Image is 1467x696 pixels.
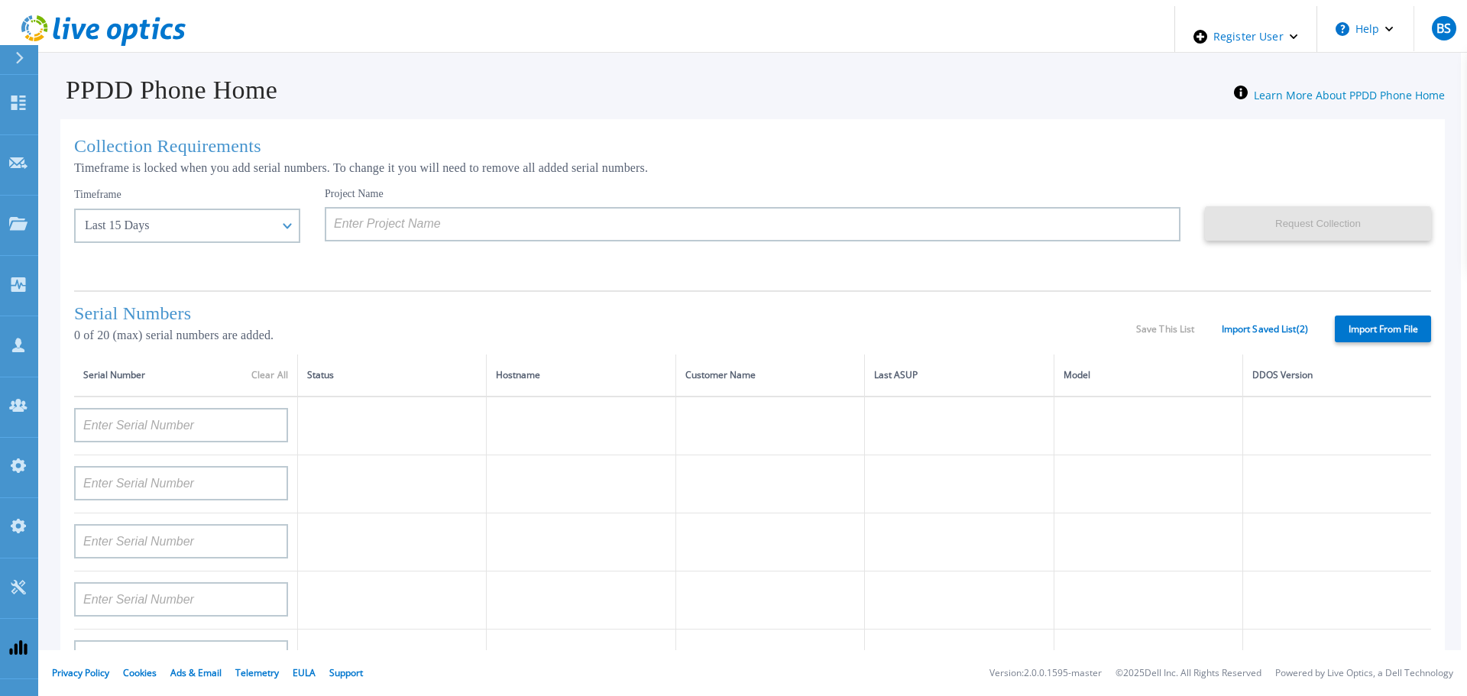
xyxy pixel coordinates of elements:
div: Register User [1175,6,1316,67]
h1: Collection Requirements [74,136,1431,157]
a: Learn More About PPDD Phone Home [1254,88,1445,102]
p: 0 of 20 (max) serial numbers are added. [74,329,1136,342]
p: Timeframe is locked when you add serial numbers. To change it you will need to remove all added s... [74,161,1431,175]
span: BS [1436,22,1451,34]
a: EULA [293,666,316,679]
li: Version: 2.0.0.1595-master [989,668,1102,678]
th: DDOS Version [1242,354,1431,397]
th: Status [298,354,487,397]
a: Telemetry [235,666,279,679]
div: Last 15 Days [85,219,273,232]
div: Serial Number [83,367,288,384]
a: Cookies [123,666,157,679]
li: Powered by Live Optics, a Dell Technology [1275,668,1453,678]
th: Last ASUP [865,354,1054,397]
a: Privacy Policy [52,666,109,679]
h1: Serial Numbers [74,303,1136,324]
th: Model [1054,354,1242,397]
li: © 2025 Dell Inc. All Rights Reserved [1116,668,1261,678]
input: Enter Serial Number [74,408,288,442]
th: Customer Name [675,354,864,397]
label: Import From File [1335,316,1431,342]
label: Timeframe [74,189,121,201]
input: Enter Serial Number [74,524,288,558]
a: Import Saved List ( 2 ) [1222,324,1308,335]
button: Help [1317,6,1413,52]
input: Enter Serial Number [74,466,288,500]
button: Request Collection [1205,206,1431,241]
th: Hostname [487,354,675,397]
a: Support [329,666,363,679]
label: Project Name [325,189,384,199]
a: Ads & Email [170,666,222,679]
input: Enter Serial Number [74,640,288,675]
h1: PPDD Phone Home [44,76,277,105]
input: Enter Serial Number [74,582,288,617]
input: Enter Project Name [325,207,1180,241]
